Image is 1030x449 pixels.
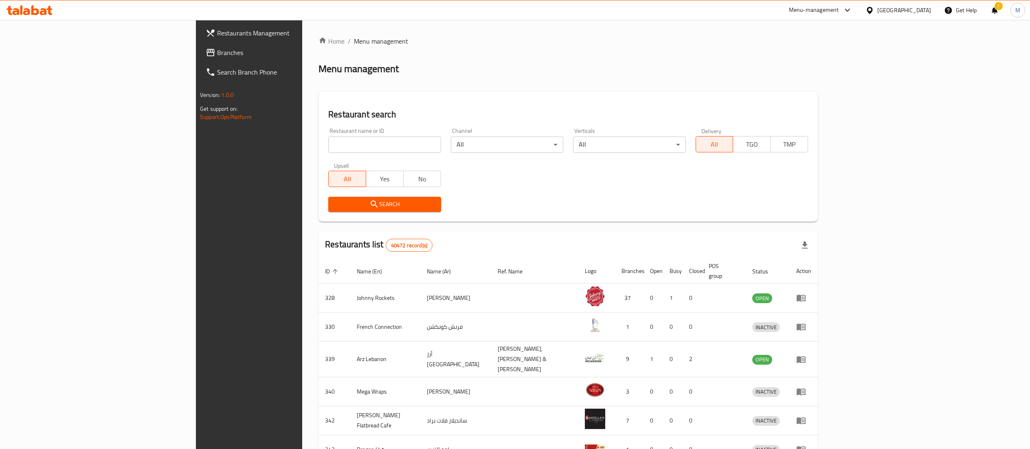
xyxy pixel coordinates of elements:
span: Get support on: [200,103,237,114]
h2: Restaurant search [328,108,808,121]
span: Search Branch Phone [217,67,361,77]
td: 0 [643,284,663,313]
div: Export file [795,236,815,255]
div: OPEN [752,355,772,365]
span: INACTIVE [752,387,780,396]
td: Mega Wraps [350,377,420,406]
td: 3 [615,377,643,406]
span: Branches [217,48,361,57]
td: 1 [643,341,663,377]
span: Yes [369,173,400,185]
button: No [403,171,441,187]
span: TMP [774,139,805,150]
a: Support.OpsPlatform [200,112,252,122]
span: OPEN [752,355,772,364]
img: French Connection [585,315,605,335]
span: OPEN [752,294,772,303]
div: Menu [796,416,811,425]
td: 0 [643,377,663,406]
span: All [699,139,730,150]
th: Action [790,259,818,284]
span: Restaurants Management [217,28,361,38]
th: Closed [683,259,702,284]
td: سانديلاز فلات براد [420,406,491,435]
button: Yes [366,171,404,187]
button: All [328,171,366,187]
span: 40472 record(s) [386,242,432,249]
img: Johnny Rockets [585,286,605,306]
a: Search Branch Phone [199,62,368,82]
span: Name (Ar) [427,266,461,276]
td: 0 [663,406,683,435]
div: All [451,136,563,153]
span: Name (En) [357,266,393,276]
div: INACTIVE [752,416,780,426]
span: INACTIVE [752,416,780,425]
div: Menu [796,322,811,332]
th: Branches [615,259,643,284]
div: Total records count [386,239,433,252]
td: 0 [683,313,702,341]
td: 0 [663,341,683,377]
div: [GEOGRAPHIC_DATA] [877,6,931,15]
span: Search [335,199,434,209]
td: [PERSON_NAME] Flatbread Cafe [350,406,420,435]
td: 0 [643,313,663,341]
button: TGO [733,136,771,152]
img: Arz Lebanon [585,348,605,368]
td: 7 [615,406,643,435]
span: 1.0.0 [221,90,234,100]
div: Menu [796,354,811,364]
td: Arz Lebanon [350,341,420,377]
td: 0 [683,377,702,406]
h2: Restaurants list [325,238,433,252]
td: 37 [615,284,643,313]
label: Delivery [701,128,722,134]
td: [PERSON_NAME] [420,377,491,406]
a: Branches [199,43,368,62]
th: Open [643,259,663,284]
span: Menu management [354,36,408,46]
nav: breadcrumb [318,36,818,46]
span: Status [752,266,779,276]
span: ID [325,266,340,276]
td: French Connection [350,313,420,341]
td: 1 [615,313,643,341]
span: No [407,173,438,185]
td: 2 [683,341,702,377]
span: Ref. Name [498,266,533,276]
div: INACTIVE [752,322,780,332]
span: TGO [736,139,767,150]
td: 1 [663,284,683,313]
a: Restaurants Management [199,23,368,43]
div: INACTIVE [752,387,780,397]
td: 0 [663,313,683,341]
span: Version: [200,90,220,100]
td: 9 [615,341,643,377]
div: Menu [796,387,811,396]
td: فرنش كونكشن [420,313,491,341]
td: [PERSON_NAME],[PERSON_NAME] & [PERSON_NAME] [491,341,579,377]
td: 0 [683,284,702,313]
td: أرز [GEOGRAPHIC_DATA] [420,341,491,377]
span: All [332,173,363,185]
img: Sandella's Flatbread Cafe [585,409,605,429]
td: 0 [683,406,702,435]
div: Menu-management [789,5,839,15]
span: POS group [709,261,736,281]
button: Search [328,197,441,212]
td: [PERSON_NAME] [420,284,491,313]
td: Johnny Rockets [350,284,420,313]
input: Search for restaurant name or ID.. [328,136,441,153]
div: All [573,136,685,153]
label: Upsell [334,163,349,168]
button: All [696,136,734,152]
td: 0 [663,377,683,406]
span: INACTIVE [752,323,780,332]
img: Mega Wraps [585,380,605,400]
td: 0 [643,406,663,435]
th: Logo [578,259,615,284]
div: Menu [796,293,811,303]
span: M [1015,6,1020,15]
button: TMP [770,136,808,152]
